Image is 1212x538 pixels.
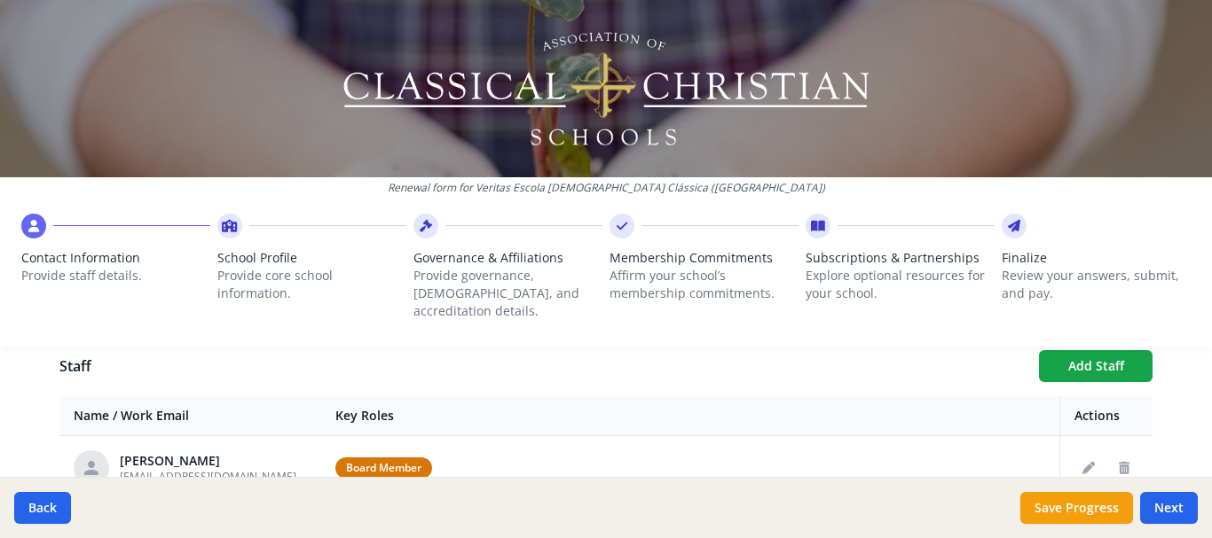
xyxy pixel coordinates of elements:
[120,469,296,484] span: [EMAIL_ADDRESS][DOMAIN_NAME]
[1140,492,1198,524] button: Next
[341,27,872,151] img: Logo
[806,249,995,267] span: Subscriptions & Partnerships
[413,249,602,267] span: Governance & Affiliations
[321,396,1059,436] th: Key Roles
[1060,396,1153,436] th: Actions
[59,355,1025,377] h1: Staff
[1074,454,1103,482] button: Edit staff
[1039,350,1153,382] button: Add Staff
[14,492,71,524] button: Back
[806,267,995,302] p: Explore optional resources for your school.
[21,267,210,285] p: Provide staff details.
[1002,267,1191,302] p: Review your answers, submit, and pay.
[413,267,602,320] p: Provide governance, [DEMOGRAPHIC_DATA], and accreditation details.
[1110,454,1138,482] button: Delete staff
[1002,249,1191,267] span: Finalize
[1020,492,1133,524] button: Save Progress
[59,396,321,436] th: Name / Work Email
[335,457,432,479] span: Board Member
[217,249,406,267] span: School Profile
[120,452,296,470] div: [PERSON_NAME]
[217,267,406,302] p: Provide core school information.
[610,249,799,267] span: Membership Commitments
[610,267,799,302] p: Affirm your school’s membership commitments.
[21,249,210,267] span: Contact Information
